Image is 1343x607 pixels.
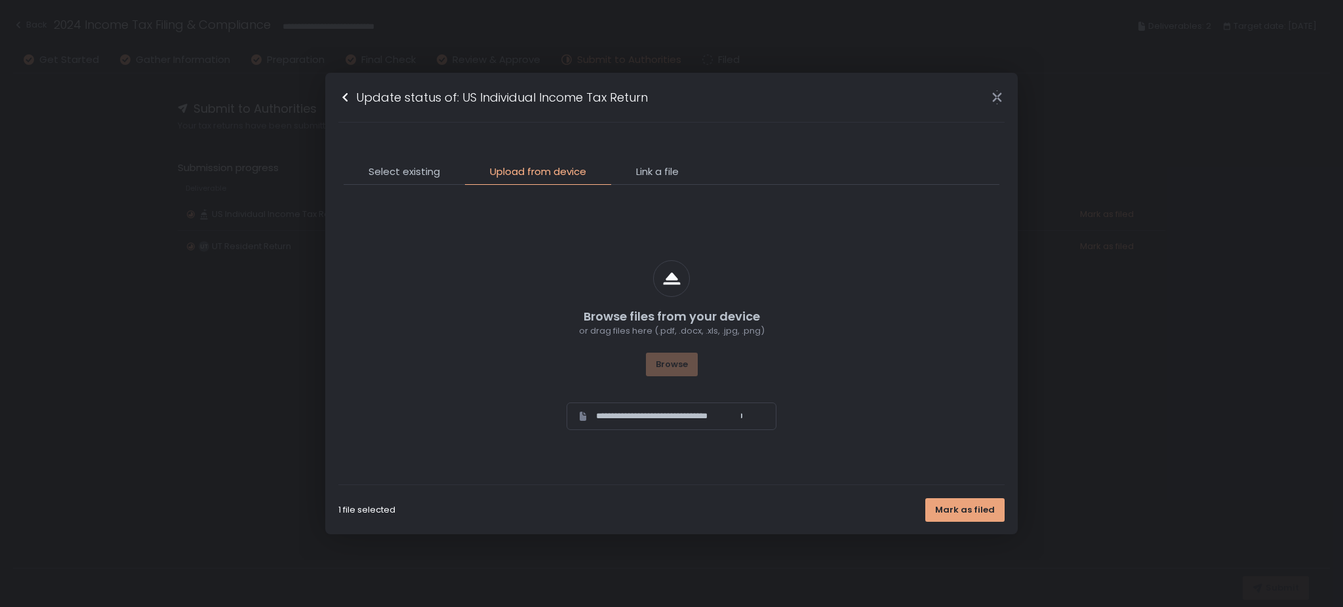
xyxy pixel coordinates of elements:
[356,88,648,106] h1: Update status of: US Individual Income Tax Return
[636,165,679,180] span: Link a file
[579,325,765,337] div: or drag files here (.pdf, .docx, .xls, .jpg, .png)
[584,307,760,325] div: Browse files from your device
[369,165,440,180] span: Select existing
[925,498,1005,522] button: Mark as filed
[976,90,1018,105] div: Close
[935,504,995,516] span: Mark as filed
[490,165,586,180] span: Upload from device
[338,504,395,516] div: 1 file selected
